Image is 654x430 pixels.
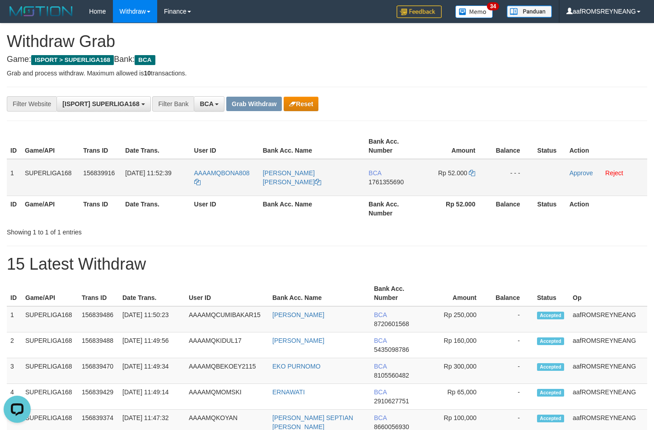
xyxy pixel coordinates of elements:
[78,358,119,384] td: 156839470
[369,178,404,186] span: Copy 1761355690 to clipboard
[22,280,78,306] th: Game/API
[119,306,185,332] td: [DATE] 11:50:23
[421,196,489,221] th: Rp 52.000
[263,169,321,186] a: [PERSON_NAME] [PERSON_NAME]
[425,358,490,384] td: Rp 300,000
[425,384,490,410] td: Rp 65,000
[489,159,533,196] td: - - -
[7,159,21,196] td: 1
[374,414,387,421] span: BCA
[21,196,79,221] th: Game/API
[490,280,533,306] th: Balance
[79,196,121,221] th: Trans ID
[31,55,114,65] span: ISPORT > SUPERLIGA168
[194,169,250,186] a: AAAAMQBONA808
[365,133,421,159] th: Bank Acc. Number
[78,306,119,332] td: 156839486
[490,384,533,410] td: -
[487,2,499,10] span: 34
[185,384,269,410] td: AAAAMQMOMSKI
[537,415,564,422] span: Accepted
[125,169,171,177] span: [DATE] 11:52:39
[79,133,121,159] th: Trans ID
[119,332,185,358] td: [DATE] 11:49:56
[569,332,647,358] td: aafROMSREYNEANG
[370,280,425,306] th: Bank Acc. Number
[119,280,185,306] th: Date Trans.
[269,280,370,306] th: Bank Acc. Name
[365,196,421,221] th: Bank Acc. Number
[56,96,150,112] button: [ISPORT] SUPERLIGA168
[272,363,321,370] a: EKO PURNOMO
[272,311,324,318] a: [PERSON_NAME]
[7,384,22,410] td: 4
[397,5,442,18] img: Feedback.jpg
[284,97,318,111] button: Reset
[374,388,387,396] span: BCA
[489,133,533,159] th: Balance
[425,306,490,332] td: Rp 250,000
[569,384,647,410] td: aafROMSREYNEANG
[421,133,489,159] th: Amount
[570,169,593,177] a: Approve
[534,196,566,221] th: Status
[7,69,647,78] p: Grab and process withdraw. Maximum allowed is transactions.
[489,196,533,221] th: Balance
[537,363,564,371] span: Accepted
[194,169,250,177] span: AAAAMQBONA808
[185,306,269,332] td: AAAAMQCUMIBAKAR15
[569,280,647,306] th: Op
[22,306,78,332] td: SUPERLIGA168
[7,358,22,384] td: 3
[119,358,185,384] td: [DATE] 11:49:34
[537,389,564,397] span: Accepted
[259,133,365,159] th: Bank Acc. Name
[374,397,409,405] span: Copy 2910627751 to clipboard
[569,306,647,332] td: aafROMSREYNEANG
[7,306,22,332] td: 1
[7,133,21,159] th: ID
[374,320,409,327] span: Copy 8720601568 to clipboard
[537,312,564,319] span: Accepted
[7,196,21,221] th: ID
[7,224,266,237] div: Showing 1 to 1 of 1 entries
[191,196,259,221] th: User ID
[144,70,151,77] strong: 10
[490,358,533,384] td: -
[425,332,490,358] td: Rp 160,000
[490,332,533,358] td: -
[533,280,569,306] th: Status
[78,332,119,358] td: 156839488
[121,133,190,159] th: Date Trans.
[185,358,269,384] td: AAAAMQBEKOEY2115
[374,311,387,318] span: BCA
[374,337,387,344] span: BCA
[7,55,647,64] h4: Game: Bank:
[78,384,119,410] td: 156839429
[119,384,185,410] td: [DATE] 11:49:14
[537,337,564,345] span: Accepted
[569,358,647,384] td: aafROMSREYNEANG
[369,169,381,177] span: BCA
[22,358,78,384] td: SUPERLIGA168
[83,169,115,177] span: 156839916
[7,280,22,306] th: ID
[566,196,647,221] th: Action
[185,280,269,306] th: User ID
[78,280,119,306] th: Trans ID
[534,133,566,159] th: Status
[374,372,409,379] span: Copy 8105560482 to clipboard
[7,332,22,358] td: 2
[490,306,533,332] td: -
[7,33,647,51] h1: Withdraw Grab
[566,133,647,159] th: Action
[605,169,623,177] a: Reject
[22,332,78,358] td: SUPERLIGA168
[200,100,213,107] span: BCA
[7,255,647,273] h1: 15 Latest Withdraw
[259,196,365,221] th: Bank Acc. Name
[62,100,139,107] span: [ISPORT] SUPERLIGA168
[455,5,493,18] img: Button%20Memo.svg
[272,388,305,396] a: ERNAWATI
[7,5,75,18] img: MOTION_logo.png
